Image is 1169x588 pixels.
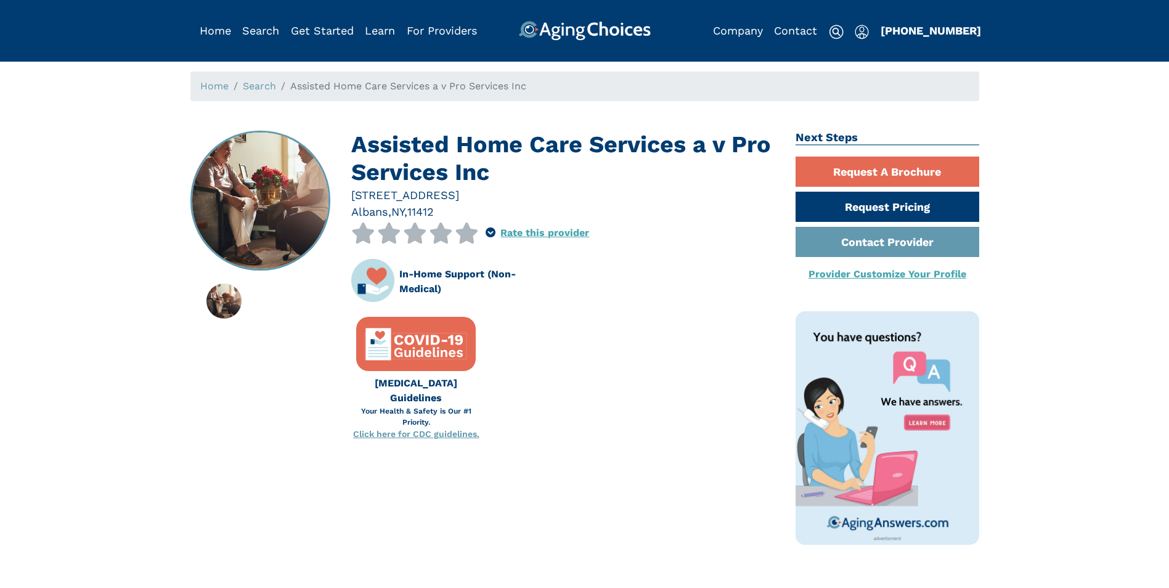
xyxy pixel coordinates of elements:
div: In-Home Support (Non-Medical) [399,267,555,296]
a: For Providers [407,24,477,37]
a: Search [242,24,279,37]
span: , [404,205,407,218]
img: search-icon.svg [829,25,844,39]
nav: breadcrumb [190,71,979,101]
a: Request A Brochure [796,157,979,187]
div: [STREET_ADDRESS] [351,187,777,203]
div: Popover trigger [855,21,869,41]
span: Albans [351,205,388,218]
span: NY [391,205,404,218]
div: Click here for CDC guidelines. [351,428,481,441]
div: Your Health & Safety is Our #1 Priority. [351,406,481,428]
a: Provider Customize Your Profile [809,268,966,280]
img: user-icon.svg [855,25,869,39]
div: 11412 [407,203,434,220]
div: Popover trigger [242,21,279,41]
span: , [388,205,391,218]
a: Rate this provider [500,227,589,239]
img: Assisted Home Care Services a v Pro Services Inc [206,284,242,319]
a: Search [243,80,276,92]
div: [MEDICAL_DATA] Guidelines [351,376,481,406]
img: AgingChoices [518,21,650,41]
img: Assisted Home Care Services a v Pro Services Inc [191,132,329,270]
a: Get Started [291,24,354,37]
img: covid-top-default.svg [364,324,468,364]
a: Contact [774,24,817,37]
img: You have questions? We have answers. AgingAnswers. [796,311,979,545]
span: Assisted Home Care Services a v Pro Services Inc [290,80,526,92]
a: Home [200,80,229,92]
div: Popover trigger [486,223,495,243]
h1: Assisted Home Care Services a v Pro Services Inc [351,131,777,187]
a: Request Pricing [796,192,979,222]
h2: Next Steps [796,131,979,145]
a: [PHONE_NUMBER] [881,24,981,37]
a: Company [713,24,763,37]
a: Learn [365,24,395,37]
a: Home [200,24,231,37]
a: Contact Provider [796,227,979,257]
